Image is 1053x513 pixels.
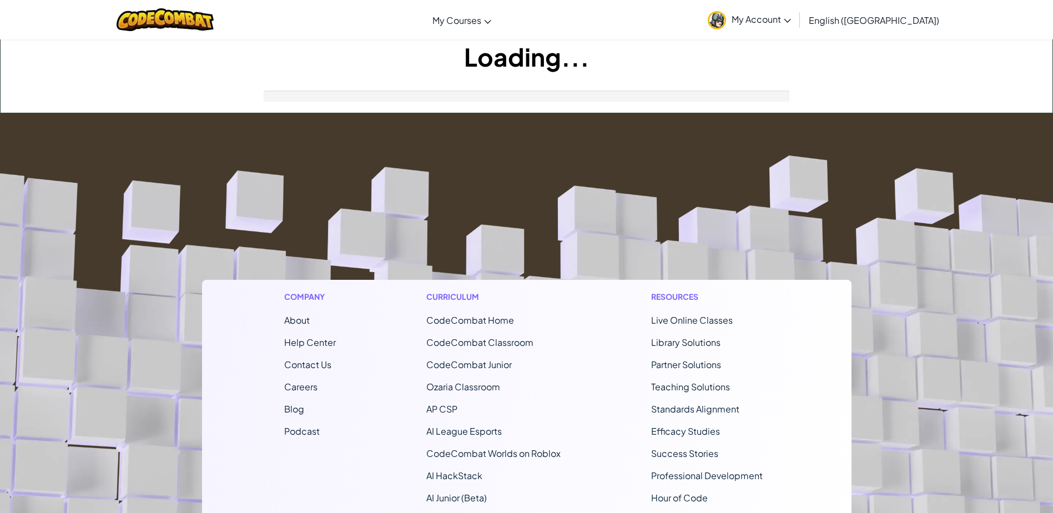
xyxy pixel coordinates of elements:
[426,492,487,504] a: AI Junior (Beta)
[651,381,730,393] a: Teaching Solutions
[427,5,497,35] a: My Courses
[708,11,726,29] img: avatar
[651,359,721,370] a: Partner Solutions
[1,39,1052,74] h1: Loading...
[651,470,763,481] a: Professional Development
[117,8,214,31] img: CodeCombat logo
[432,14,481,26] span: My Courses
[426,470,482,481] a: AI HackStack
[651,314,733,326] a: Live Online Classes
[426,381,500,393] a: Ozaria Classroom
[284,291,336,303] h1: Company
[426,425,502,437] a: AI League Esports
[426,403,457,415] a: AP CSP
[651,447,718,459] a: Success Stories
[284,381,318,393] a: Careers
[651,425,720,437] a: Efficacy Studies
[651,336,721,348] a: Library Solutions
[426,314,514,326] span: CodeCombat Home
[426,447,561,459] a: CodeCombat Worlds on Roblox
[809,14,939,26] span: English ([GEOGRAPHIC_DATA])
[284,403,304,415] a: Blog
[426,359,512,370] a: CodeCombat Junior
[284,336,336,348] a: Help Center
[651,403,739,415] a: Standards Alignment
[426,291,561,303] h1: Curriculum
[732,13,791,25] span: My Account
[702,2,797,37] a: My Account
[803,5,945,35] a: English ([GEOGRAPHIC_DATA])
[426,336,533,348] a: CodeCombat Classroom
[651,492,708,504] a: Hour of Code
[284,425,320,437] a: Podcast
[651,291,769,303] h1: Resources
[284,359,331,370] span: Contact Us
[284,314,310,326] a: About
